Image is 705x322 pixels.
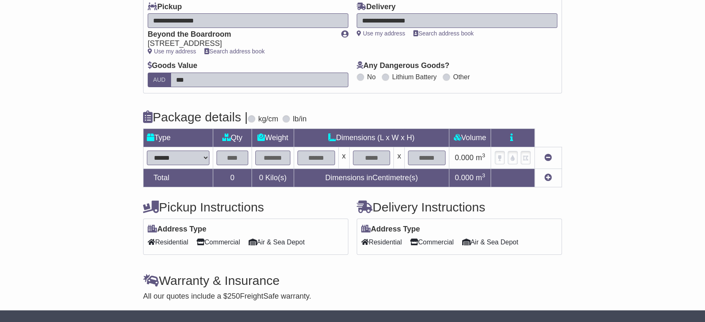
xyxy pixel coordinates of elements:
label: Other [453,73,470,81]
span: 0.000 [455,153,473,162]
div: All our quotes include a $ FreightSafe warranty. [143,292,562,301]
td: 0 [213,169,252,187]
span: 0.000 [455,174,473,182]
a: Search address book [204,48,264,55]
h4: Package details | [143,110,248,124]
td: x [394,147,405,169]
td: Kilo(s) [252,169,294,187]
label: Address Type [148,225,206,234]
td: x [338,147,349,169]
div: Beyond the Boardroom [148,30,333,39]
span: m [476,174,485,182]
span: Air & Sea Depot [249,236,305,249]
label: No [367,73,375,81]
label: lb/in [293,115,307,124]
a: Remove this item [544,153,552,162]
label: Address Type [361,225,420,234]
label: Goods Value [148,61,197,70]
span: Residential [361,236,402,249]
label: Pickup [148,3,182,12]
td: Dimensions (L x W x H) [294,128,449,147]
td: Dimensions in Centimetre(s) [294,169,449,187]
sup: 3 [482,172,485,179]
label: Delivery [357,3,395,12]
h4: Delivery Instructions [357,200,562,214]
span: Commercial [196,236,240,249]
span: 250 [227,292,240,300]
div: [STREET_ADDRESS] [148,39,333,48]
td: Total [144,169,213,187]
a: Add new item [544,174,552,182]
a: Search address book [413,30,473,37]
span: Residential [148,236,188,249]
span: m [476,153,485,162]
td: Volume [449,128,491,147]
td: Weight [252,128,294,147]
label: AUD [148,73,171,87]
sup: 3 [482,152,485,158]
span: Commercial [410,236,453,249]
a: Use my address [357,30,405,37]
span: 0 [259,174,263,182]
span: Air & Sea Depot [462,236,519,249]
label: Any Dangerous Goods? [357,61,449,70]
a: Use my address [148,48,196,55]
label: kg/cm [258,115,278,124]
h4: Warranty & Insurance [143,274,562,287]
td: Qty [213,128,252,147]
h4: Pickup Instructions [143,200,348,214]
label: Lithium Battery [392,73,437,81]
td: Type [144,128,213,147]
